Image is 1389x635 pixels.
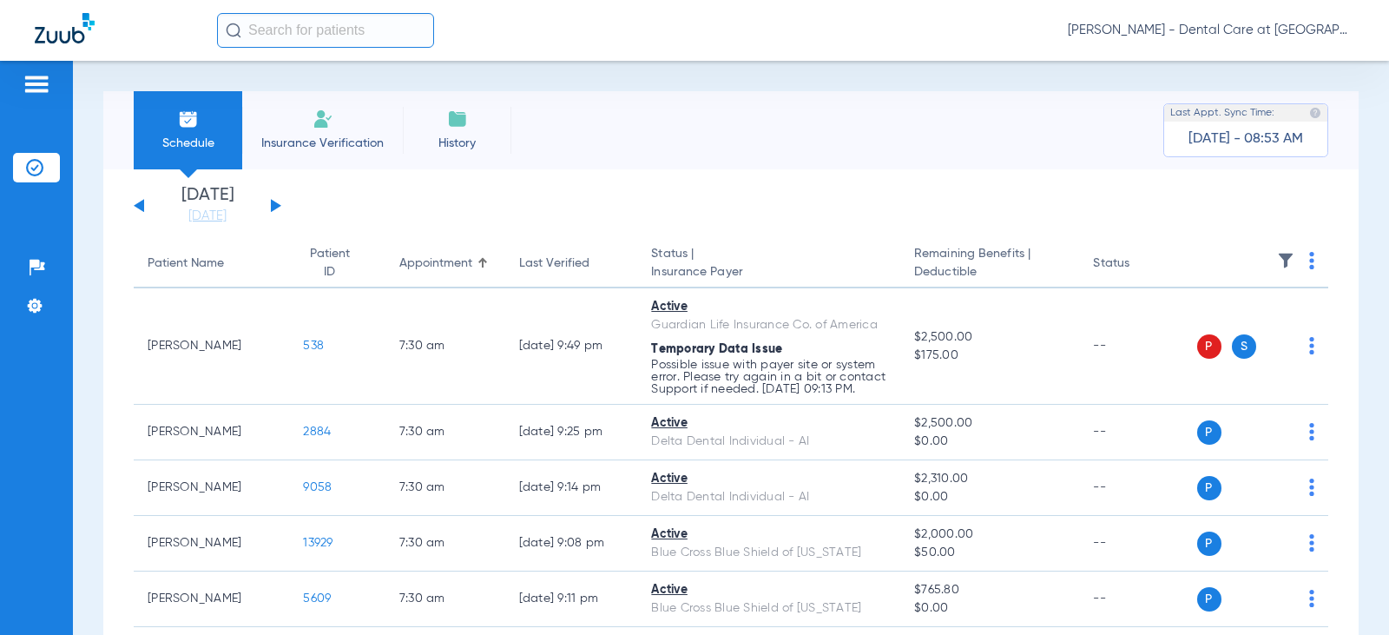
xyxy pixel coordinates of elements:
span: 9058 [303,481,332,493]
span: 13929 [303,537,332,549]
th: Status | [637,240,900,288]
td: [DATE] 9:49 PM [505,288,638,405]
div: Appointment [399,255,472,273]
img: Manual Insurance Verification [313,109,333,129]
div: Last Verified [519,255,589,273]
span: $0.00 [914,599,1065,618]
input: Search for patients [217,13,434,48]
img: group-dot-blue.svg [1309,590,1314,607]
td: 7:30 AM [385,572,505,627]
img: Zuub Logo [35,13,95,43]
td: [PERSON_NAME] [134,460,289,516]
div: Delta Dental Individual - AI [651,433,886,451]
span: [PERSON_NAME] - Dental Care at [GEOGRAPHIC_DATA] [1068,22,1354,39]
span: Temporary Data Issue [651,343,782,355]
span: P [1197,476,1221,500]
img: hamburger-icon [23,74,50,95]
td: -- [1079,460,1196,516]
th: Remaining Benefits | [900,240,1079,288]
img: group-dot-blue.svg [1309,534,1314,552]
div: Blue Cross Blue Shield of [US_STATE] [651,599,886,618]
img: History [447,109,468,129]
div: Delta Dental Individual - AI [651,488,886,506]
div: Patient ID [303,245,356,281]
span: $2,500.00 [914,414,1065,433]
span: S [1232,334,1256,359]
span: $2,000.00 [914,526,1065,544]
a: [DATE] [155,208,260,225]
div: Patient ID [303,245,372,281]
img: group-dot-blue.svg [1309,337,1314,354]
td: [DATE] 9:11 PM [505,572,638,627]
span: [DATE] - 08:53 AM [1188,130,1303,148]
td: 7:30 AM [385,288,505,405]
span: Deductible [914,263,1065,281]
span: P [1197,587,1221,612]
span: $2,500.00 [914,328,1065,347]
span: History [416,135,498,152]
th: Status [1079,240,1196,288]
div: Active [651,298,886,316]
div: Appointment [399,255,491,273]
span: $765.80 [914,581,1065,599]
td: 7:30 AM [385,516,505,572]
div: Active [651,526,886,544]
img: group-dot-blue.svg [1309,423,1314,440]
span: Last Appt. Sync Time: [1170,104,1274,122]
span: $2,310.00 [914,470,1065,488]
span: P [1197,334,1221,359]
td: -- [1079,572,1196,627]
td: [DATE] 9:14 PM [505,460,638,516]
img: filter.svg [1277,252,1294,269]
div: Guardian Life Insurance Co. of America [651,316,886,334]
p: Possible issue with payer site or system error. Please try again in a bit or contact Support if n... [651,359,886,395]
td: -- [1079,405,1196,460]
td: [PERSON_NAME] [134,288,289,405]
span: Insurance Payer [651,263,886,281]
div: Patient Name [148,255,224,273]
span: $50.00 [914,544,1065,562]
div: Active [651,414,886,433]
span: Schedule [147,135,229,152]
div: Last Verified [519,255,624,273]
img: Search Icon [226,23,241,38]
span: $0.00 [914,488,1065,506]
img: Schedule [178,109,199,129]
img: group-dot-blue.svg [1309,252,1314,269]
div: Patient Name [148,255,275,273]
span: P [1197,532,1221,556]
td: [PERSON_NAME] [134,516,289,572]
td: 7:30 AM [385,405,505,460]
div: Active [651,470,886,488]
td: -- [1079,516,1196,572]
span: 5609 [303,592,331,605]
td: [PERSON_NAME] [134,572,289,627]
li: [DATE] [155,187,260,225]
span: Insurance Verification [255,135,390,152]
td: 7:30 AM [385,460,505,516]
span: P [1197,420,1221,445]
td: [DATE] 9:25 PM [505,405,638,460]
span: $0.00 [914,433,1065,451]
div: Blue Cross Blue Shield of [US_STATE] [651,544,886,562]
span: 538 [303,340,324,352]
td: [DATE] 9:08 PM [505,516,638,572]
img: group-dot-blue.svg [1309,479,1314,496]
img: last sync help info [1309,107,1321,119]
td: -- [1079,288,1196,405]
span: $175.00 [914,347,1065,365]
div: Active [651,581,886,599]
td: [PERSON_NAME] [134,405,289,460]
span: 2884 [303,426,331,438]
